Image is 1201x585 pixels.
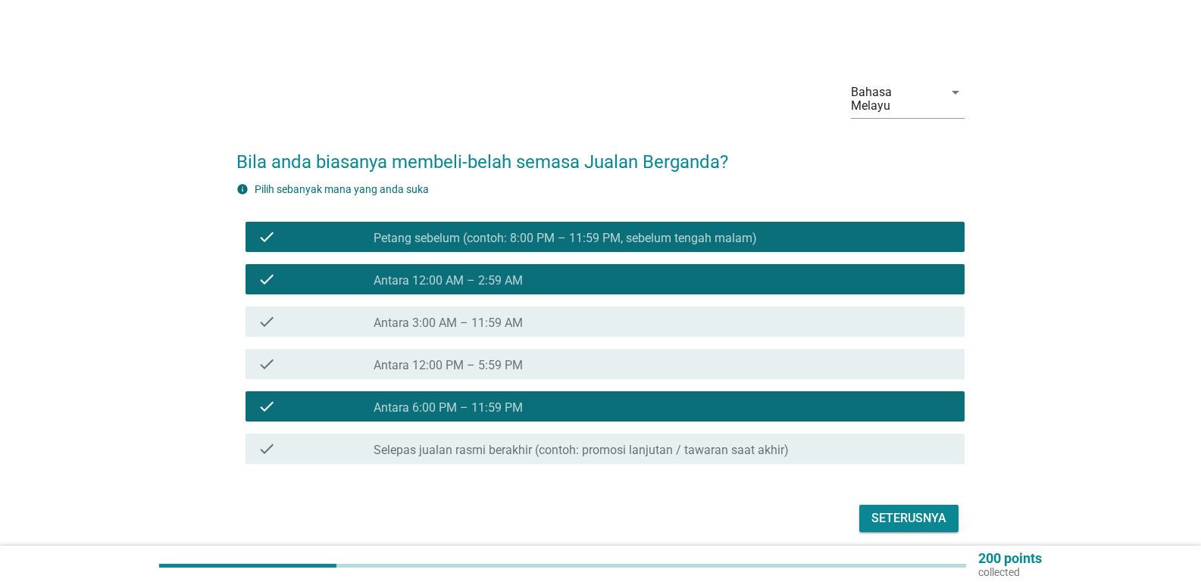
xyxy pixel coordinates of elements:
[978,552,1042,565] p: 200 points
[978,565,1042,579] p: collected
[258,397,276,415] i: check
[374,443,789,458] label: Selepas jualan rasmi berakhir (contoh: promosi lanjutan / tawaran saat akhir)
[255,183,429,195] label: Pilih sebanyak mana yang anda suka
[258,270,276,288] i: check
[859,505,959,532] button: Seterusnya
[374,316,523,331] label: Antara 3:00 AM – 11:59 AM
[258,355,276,373] i: check
[374,231,757,246] label: Petang sebelum (contoh: 8:00 PM – 11:59 PM, sebelum tengah malam)
[258,440,276,458] i: check
[258,228,276,246] i: check
[236,133,965,176] h2: Bila anda biasanya membeli-belah semasa Jualan Berganda?
[236,183,249,195] i: info
[946,83,965,101] i: arrow_drop_down
[851,86,934,113] div: Bahasa Melayu
[374,400,523,415] label: Antara 6:00 PM – 11:59 PM
[374,358,523,373] label: Antara 12:00 PM – 5:59 PM
[871,509,946,527] div: Seterusnya
[258,313,276,331] i: check
[374,273,523,288] label: Antara 12:00 AM – 2:59 AM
